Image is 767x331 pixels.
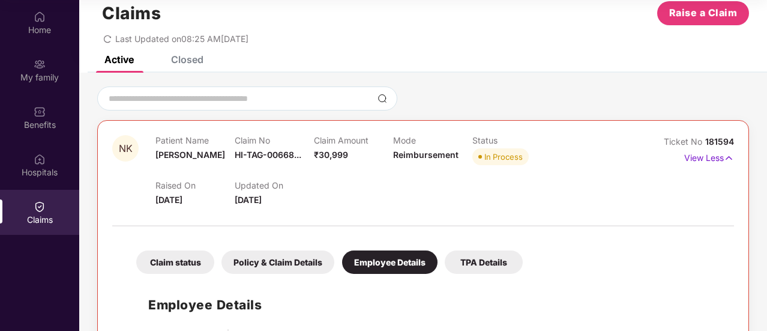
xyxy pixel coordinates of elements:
p: Mode [393,135,472,145]
div: Claim status [136,251,214,274]
span: [DATE] [155,195,182,205]
span: HI-TAG-00668... [235,150,301,160]
span: ₹30,999 [314,150,348,160]
div: TPA Details [445,251,523,274]
img: svg+xml;base64,PHN2ZyB4bWxucz0iaHR0cDovL3d3dy53My5vcmcvMjAwMC9zdmciIHdpZHRoPSIxNyIgaGVpZ2h0PSIxNy... [724,151,734,165]
img: svg+xml;base64,PHN2ZyBpZD0iSG9zcGl0YWxzIiB4bWxucz0iaHR0cDovL3d3dy53My5vcmcvMjAwMC9zdmciIHdpZHRoPS... [34,153,46,165]
div: Employee Details [342,251,438,274]
span: [PERSON_NAME] [155,150,225,160]
span: redo [103,34,112,44]
span: Raise a Claim [669,5,738,20]
span: Reimbursement [393,150,459,160]
p: Raised On [155,180,235,190]
img: svg+xml;base64,PHN2ZyBpZD0iQ2xhaW0iIHhtbG5zPSJodHRwOi8vd3d3LnczLm9yZy8yMDAwL3N2ZyIgd2lkdGg9IjIwIi... [34,201,46,213]
img: svg+xml;base64,PHN2ZyBpZD0iU2VhcmNoLTMyeDMyIiB4bWxucz0iaHR0cDovL3d3dy53My5vcmcvMjAwMC9zdmciIHdpZH... [377,94,387,103]
div: Closed [171,53,203,65]
div: Policy & Claim Details [221,251,334,274]
button: Raise a Claim [657,1,749,25]
span: Last Updated on 08:25 AM[DATE] [115,34,248,44]
p: View Less [684,148,734,165]
span: [DATE] [235,195,262,205]
div: In Process [484,151,523,163]
h1: Claims [102,3,161,23]
div: Active [104,53,134,65]
span: Ticket No [664,136,705,147]
span: 181594 [705,136,734,147]
p: Claim Amount [314,135,393,145]
h1: Employee Details [148,295,262,315]
p: Updated On [235,180,314,190]
img: svg+xml;base64,PHN2ZyB3aWR0aD0iMjAiIGhlaWdodD0iMjAiIHZpZXdCb3g9IjAgMCAyMCAyMCIgZmlsbD0ibm9uZSIgeG... [34,58,46,70]
p: Claim No [235,135,314,145]
p: Status [472,135,552,145]
span: NK [119,144,133,154]
img: svg+xml;base64,PHN2ZyBpZD0iSG9tZSIgeG1sbnM9Imh0dHA6Ly93d3cudzMub3JnLzIwMDAvc3ZnIiB3aWR0aD0iMjAiIG... [34,11,46,23]
p: Patient Name [155,135,235,145]
img: svg+xml;base64,PHN2ZyBpZD0iQmVuZWZpdHMiIHhtbG5zPSJodHRwOi8vd3d3LnczLm9yZy8yMDAwL3N2ZyIgd2lkdGg9Ij... [34,106,46,118]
